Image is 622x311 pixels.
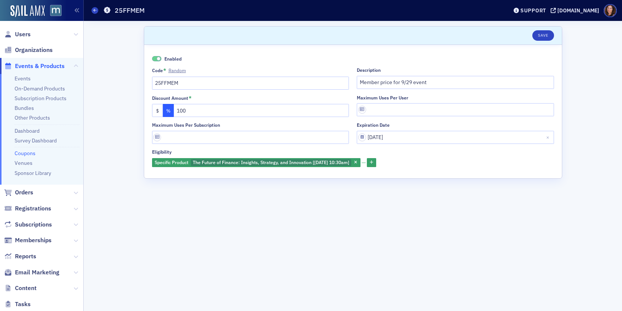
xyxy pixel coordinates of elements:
span: Tasks [15,300,31,308]
a: Memberships [4,236,52,244]
img: SailAMX [50,5,62,16]
span: Enabled [164,56,182,62]
span: Orders [15,188,33,197]
button: Close [544,131,554,144]
a: Other Products [15,114,50,121]
span: Organizations [15,46,53,54]
a: Registrations [4,204,51,213]
a: Email Marketing [4,268,59,277]
a: Orders [4,188,33,197]
a: Reports [4,252,36,261]
span: Subscriptions [15,221,52,229]
a: Venues [15,160,33,166]
span: Reports [15,252,36,261]
span: The Future of Finance: Insights, Strategy, and Innovation [[DATE] 10:30am] [193,159,349,165]
abbr: This field is required [189,95,192,102]
a: View Homepage [45,5,62,18]
div: Maximum uses per user [357,95,408,101]
a: Coupons [15,150,35,157]
a: Content [4,284,37,292]
div: Expiration date [357,122,390,128]
button: [DOMAIN_NAME] [551,8,602,13]
a: Subscriptions [4,221,52,229]
div: Discount Amount [152,95,188,101]
div: Eligibility [152,149,171,155]
span: Registrations [15,204,51,213]
button: $ [152,104,163,117]
div: Code [152,68,163,73]
img: SailAMX [10,5,45,17]
a: Bundles [15,105,34,111]
a: Tasks [4,300,31,308]
a: Events & Products [4,62,65,70]
span: Content [15,284,37,292]
span: Profile [604,4,617,17]
div: The Future of Finance: Insights, Strategy, and Innovation [9/29/2025 10:30am] [152,158,360,167]
a: Subscription Products [15,95,66,102]
div: [DOMAIN_NAME] [557,7,599,14]
span: Events & Products [15,62,65,70]
a: Sponsor Library [15,170,51,176]
h1: 25FFMEM [115,6,145,15]
button: % [163,104,174,117]
a: Events [15,75,31,82]
span: Enabled [152,56,162,62]
div: Description [357,67,381,73]
a: Dashboard [15,127,40,134]
span: Specific Product [155,159,188,165]
a: Users [4,30,31,39]
button: Save [532,30,554,41]
span: Email Marketing [15,268,59,277]
div: Maximum uses per subscription [152,122,220,128]
a: On-Demand Products [15,85,65,92]
span: Memberships [15,236,52,244]
span: Users [15,30,31,39]
abbr: This field is required [163,67,166,74]
input: 0 [174,104,349,117]
a: Organizations [4,46,53,54]
input: MM/DD/YYYY [357,131,554,144]
button: Code* [168,68,186,73]
div: Support [520,7,546,14]
a: Survey Dashboard [15,137,57,144]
